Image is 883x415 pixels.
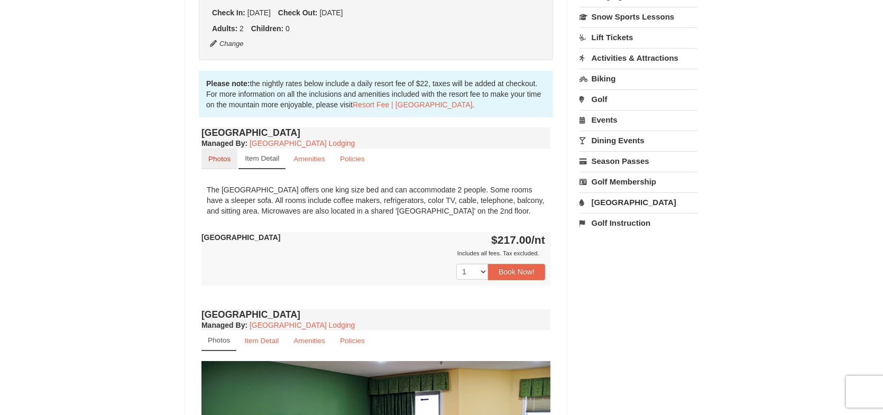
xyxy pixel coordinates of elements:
button: Book Now! [488,264,545,280]
span: Managed By [201,139,245,147]
button: Change [209,38,244,50]
strong: : [201,139,247,147]
a: Snow Sports Lessons [580,7,697,26]
a: [GEOGRAPHIC_DATA] Lodging [250,139,355,147]
strong: Check Out: [278,8,318,17]
small: Photos [208,155,231,163]
a: Amenities [287,149,332,169]
a: Lift Tickets [580,27,697,47]
small: Item Detail [244,337,279,345]
span: [DATE] [319,8,343,17]
a: [GEOGRAPHIC_DATA] Lodging [250,321,355,329]
div: The [GEOGRAPHIC_DATA] offers one king size bed and can accommodate 2 people. Some rooms have a sl... [201,179,550,222]
span: Managed By [201,321,245,329]
a: Events [580,110,697,130]
small: Amenities [293,337,325,345]
a: Amenities [287,330,332,351]
small: Amenities [293,155,325,163]
span: [DATE] [247,8,271,17]
h4: [GEOGRAPHIC_DATA] [201,309,550,320]
a: [GEOGRAPHIC_DATA] [580,192,697,212]
a: Item Detail [238,149,286,169]
a: Resort Fee | [GEOGRAPHIC_DATA] [353,100,472,109]
div: Includes all fees. Tax excluded. [201,248,545,259]
strong: [GEOGRAPHIC_DATA] [201,233,281,242]
a: Golf [580,89,697,109]
small: Item Detail [245,154,279,162]
a: Golf Membership [580,172,697,191]
a: Season Passes [580,151,697,171]
strong: Check In: [212,8,245,17]
strong: Children: [251,24,283,33]
a: Policies [333,149,372,169]
a: Dining Events [580,131,697,150]
strong: Please note: [206,79,250,88]
span: 0 [286,24,290,33]
strong: Adults: [212,24,237,33]
a: Activities & Attractions [580,48,697,68]
a: Photos [201,149,237,169]
span: 2 [240,24,244,33]
small: Photos [208,336,230,344]
a: Item Detail [237,330,286,351]
span: /nt [531,234,545,246]
small: Policies [340,337,365,345]
strong: : [201,321,247,329]
a: Photos [201,330,236,351]
a: Biking [580,69,697,88]
a: Policies [333,330,372,351]
small: Policies [340,155,365,163]
div: the nightly rates below include a daily resort fee of $22, taxes will be added at checkout. For m... [199,71,553,117]
h4: [GEOGRAPHIC_DATA] [201,127,550,138]
strong: $217.00 [491,234,545,246]
a: Golf Instruction [580,213,697,233]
